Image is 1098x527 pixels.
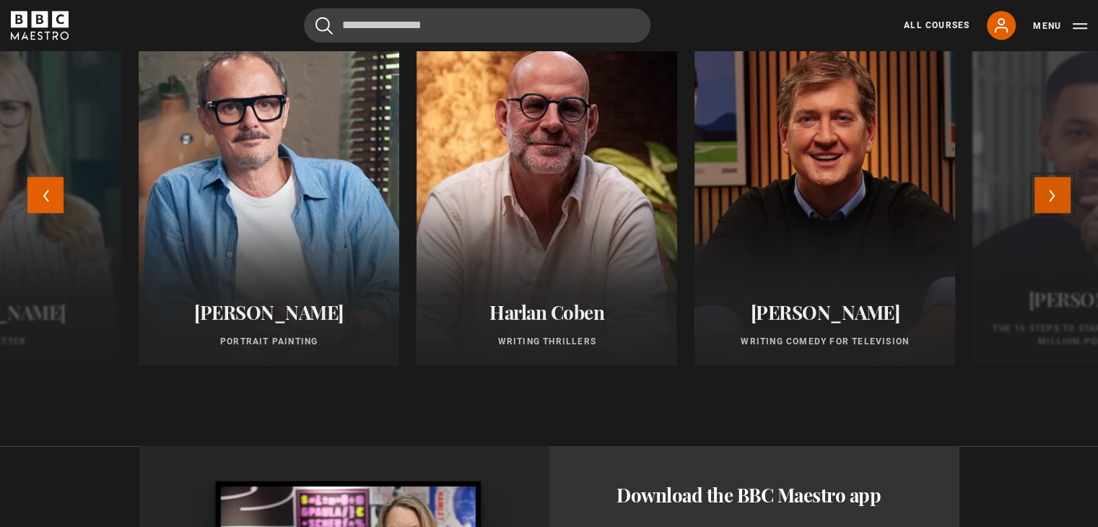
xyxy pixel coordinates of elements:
svg: BBC Maestro [11,11,69,40]
a: [PERSON_NAME] Writing Comedy for Television [694,19,955,365]
button: Submit the search query [315,17,333,35]
a: Harlan Coben Writing Thrillers [417,19,677,365]
button: Toggle navigation [1033,19,1087,33]
a: All Courses [904,19,970,32]
input: Search [304,8,650,43]
h2: Harlan Coben [434,301,660,323]
p: Portrait Painting [156,335,382,348]
h2: [PERSON_NAME] [156,301,382,323]
p: Writing Thrillers [434,335,660,348]
h2: [PERSON_NAME] [712,301,938,323]
p: Writing Comedy for Television [712,335,938,348]
a: [PERSON_NAME] Portrait Painting [139,19,399,365]
h3: Download the BBC Maestro app [616,481,892,510]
